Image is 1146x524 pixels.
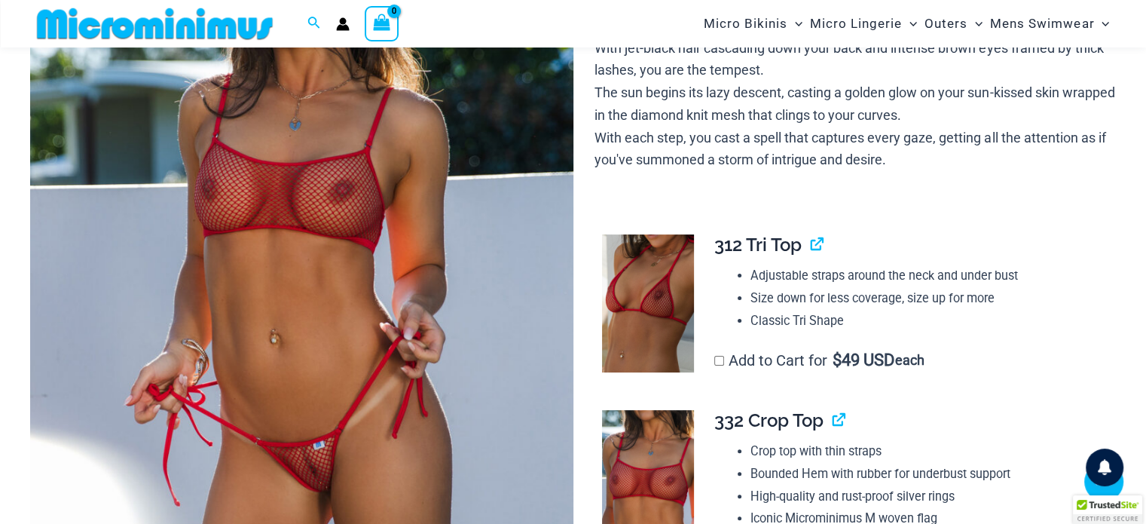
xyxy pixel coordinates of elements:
a: Account icon link [336,17,350,31]
label: Add to Cart for [714,351,925,369]
li: Adjustable straps around the neck and under bust [750,265,1104,287]
div: TrustedSite Certified [1073,495,1142,524]
a: Micro LingerieMenu ToggleMenu Toggle [806,5,921,43]
span: $ [832,351,841,369]
a: Mens SwimwearMenu ToggleMenu Toggle [986,5,1113,43]
span: Outers [924,5,967,43]
a: View Shopping Cart, empty [365,6,399,41]
span: Micro Bikinis [704,5,787,43]
span: Menu Toggle [1094,5,1109,43]
span: 312 Tri Top [714,234,802,256]
li: Crop top with thin straps [750,440,1104,463]
span: each [895,353,924,368]
a: OutersMenu ToggleMenu Toggle [921,5,986,43]
a: Micro BikinisMenu ToggleMenu Toggle [700,5,806,43]
li: High-quality and rust-proof silver rings [750,486,1104,508]
span: Mens Swimwear [990,5,1094,43]
input: Add to Cart for$49 USD each [714,356,724,366]
span: Menu Toggle [902,5,917,43]
a: Search icon link [307,14,321,33]
li: Bounded Hem with rubber for underbust support [750,463,1104,486]
nav: Site Navigation [698,2,1116,45]
li: Classic Tri Shape [750,310,1104,332]
span: Menu Toggle [787,5,802,43]
span: Menu Toggle [967,5,983,43]
img: MM SHOP LOGO FLAT [31,7,279,41]
span: 49 USD [832,353,894,368]
span: Micro Lingerie [810,5,902,43]
li: Size down for less coverage, size up for more [750,287,1104,310]
img: Summer Storm Red 312 Tri Top [602,234,694,372]
span: 332 Crop Top [714,409,824,431]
